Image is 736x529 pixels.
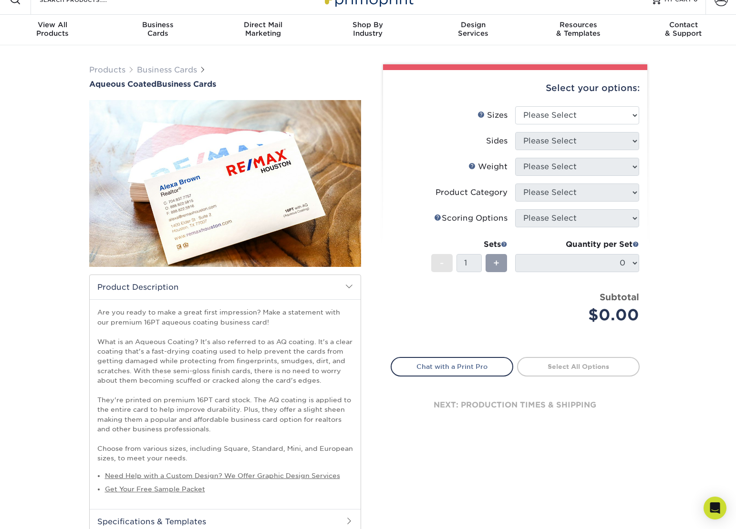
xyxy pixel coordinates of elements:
a: Need Help with a Custom Design? We Offer Graphic Design Services [105,472,340,479]
h2: Product Description [90,275,361,299]
div: Services [421,20,526,38]
a: BusinessCards [105,15,210,45]
div: Marketing [210,20,315,38]
span: Shop By [315,20,420,29]
div: Sizes [477,110,508,121]
span: Business [105,20,210,29]
div: & Support [631,20,736,38]
span: Contact [631,20,736,29]
a: Chat with a Print Pro [391,357,513,376]
a: Products [89,65,125,74]
div: $0.00 [522,304,639,326]
div: Product Category [435,187,508,198]
a: Aqueous CoatedBusiness Cards [89,80,361,89]
div: & Templates [526,20,631,38]
span: Resources [526,20,631,29]
a: Shop ByIndustry [315,15,420,45]
p: Are you ready to make a great first impression? Make a statement with our premium 16PT aqueous co... [97,307,353,463]
div: Weight [468,161,508,173]
div: Scoring Options [434,213,508,224]
div: Cards [105,20,210,38]
div: Industry [315,20,420,38]
div: Sets [431,239,508,250]
a: Get Your Free Sample Packet [105,485,205,493]
a: Select All Options [517,357,640,376]
img: Aqueous Coated 01 [89,48,361,319]
span: Aqueous Coated [89,80,156,89]
h1: Business Cards [89,80,361,89]
a: Contact& Support [631,15,736,45]
strong: Subtotal [600,292,639,302]
span: - [440,256,444,270]
span: Direct Mail [210,20,315,29]
span: Design [421,20,526,29]
a: Resources& Templates [526,15,631,45]
a: Business Cards [137,65,197,74]
div: Quantity per Set [515,239,639,250]
div: Open Intercom Messenger [704,497,726,519]
span: + [493,256,499,270]
a: DesignServices [421,15,526,45]
div: Select your options: [391,70,640,106]
a: Direct MailMarketing [210,15,315,45]
div: next: production times & shipping [391,376,640,434]
div: Sides [486,135,508,147]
